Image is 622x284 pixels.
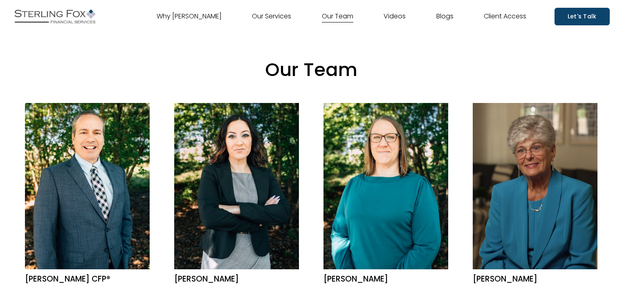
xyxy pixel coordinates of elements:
a: Blogs [436,10,454,23]
p: Our Team [25,54,597,87]
a: Videos [384,10,406,23]
img: Kerri Pait [323,103,448,270]
img: Sterling Fox Financial Services [12,6,97,27]
img: Robert W. Volpe CFP® [25,103,150,270]
img: Lisa M. Coello [174,103,299,270]
a: Our Team [322,10,353,23]
a: Our Services [252,10,291,23]
a: Why [PERSON_NAME] [157,10,222,23]
a: Client Access [484,10,526,23]
a: Let's Talk [555,8,610,25]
